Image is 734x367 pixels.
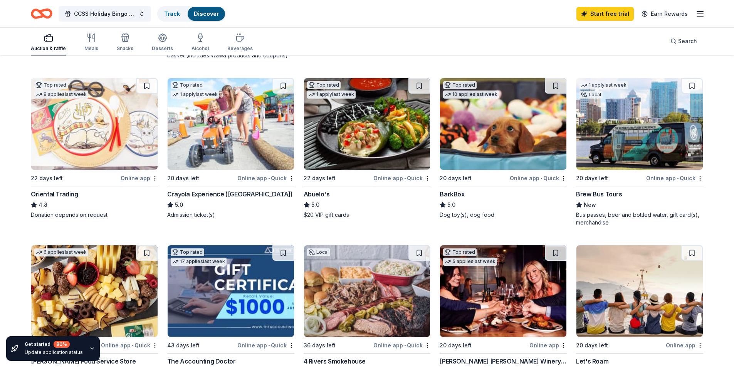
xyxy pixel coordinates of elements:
[304,341,336,350] div: 36 days left
[440,78,567,219] a: Image for BarkBoxTop rated10 applieslast week20 days leftOnline app•QuickBarkBox5.0Dog toy(s), do...
[440,211,567,219] div: Dog toy(s), dog food
[637,7,692,21] a: Earn Rewards
[307,248,330,256] div: Local
[227,30,253,55] button: Beverages
[304,189,330,199] div: Abuelo's
[268,342,270,349] span: •
[304,245,430,337] img: Image for 4 Rivers Smokehouse
[304,357,366,366] div: 4 Rivers Smokehouse
[440,189,464,199] div: BarkBox
[576,189,622,199] div: Brew Bus Tours
[579,81,628,89] div: 1 apply last week
[576,245,703,337] img: Image for Let's Roam
[175,200,183,209] span: 5.0
[39,200,47,209] span: 4.8
[677,175,679,181] span: •
[171,258,227,266] div: 17 applies last week
[443,248,477,256] div: Top rated
[440,357,567,366] div: [PERSON_NAME] [PERSON_NAME] Winery and Restaurants
[31,245,158,337] img: Image for Gordon Food Service Store
[529,340,567,350] div: Online app
[167,357,236,366] div: The Accounting Doctor
[664,34,703,49] button: Search
[31,189,78,199] div: Oriental Trading
[311,200,319,209] span: 5.0
[404,175,406,181] span: •
[167,211,294,219] div: Admission ticket(s)
[171,90,219,99] div: 1 apply last week
[117,45,133,52] div: Snacks
[678,37,697,46] span: Search
[31,174,63,183] div: 22 days left
[31,45,66,52] div: Auction & raffle
[373,173,430,183] div: Online app Quick
[576,7,634,21] a: Start free trial
[440,245,566,337] img: Image for Cooper's Hawk Winery and Restaurants
[404,342,406,349] span: •
[74,9,136,18] span: CCSS Holiday Bingo Party
[227,45,253,52] div: Beverages
[84,45,98,52] div: Meals
[584,200,596,209] span: New
[576,78,703,170] img: Image for Brew Bus Tours
[31,30,66,55] button: Auction & raffle
[31,5,52,23] a: Home
[576,357,608,366] div: Let's Roam
[117,30,133,55] button: Snacks
[31,78,158,170] img: Image for Oriental Trading
[304,174,336,183] div: 22 days left
[171,248,204,256] div: Top rated
[373,340,430,350] div: Online app Quick
[34,90,88,99] div: 8 applies last week
[443,90,499,99] div: 10 applies last week
[168,78,294,170] img: Image for Crayola Experience (Orlando)
[576,211,703,226] div: Bus passes, beer and bottled water, gift card(s), merchandise
[84,30,98,55] button: Meals
[34,81,68,89] div: Top rated
[576,341,608,350] div: 20 days left
[576,78,703,226] a: Image for Brew Bus Tours1 applylast weekLocal20 days leftOnline app•QuickBrew Bus ToursNewBus pas...
[121,173,158,183] div: Online app
[510,173,567,183] div: Online app Quick
[152,45,173,52] div: Desserts
[268,175,270,181] span: •
[443,81,477,89] div: Top rated
[59,6,151,22] button: CCSS Holiday Bingo Party
[25,349,83,355] div: Update application status
[237,340,294,350] div: Online app Quick
[579,91,603,99] div: Local
[666,340,703,350] div: Online app
[191,45,209,52] div: Alcohol
[307,81,341,89] div: Top rated
[25,341,83,348] div: Get started
[31,78,158,219] a: Image for Oriental TradingTop rated8 applieslast week22 days leftOnline appOriental Trading4.8Don...
[576,174,608,183] div: 20 days left
[167,189,293,199] div: Crayola Experience ([GEOGRAPHIC_DATA])
[447,200,455,209] span: 5.0
[194,10,219,17] a: Discover
[31,211,158,219] div: Donation depends on request
[443,258,497,266] div: 5 applies last week
[646,173,703,183] div: Online app Quick
[34,248,88,256] div: 6 applies last week
[167,341,200,350] div: 43 days left
[164,10,180,17] a: Track
[157,6,226,22] button: TrackDiscover
[307,90,356,99] div: 1 apply last week
[440,174,472,183] div: 20 days left
[440,78,566,170] img: Image for BarkBox
[167,78,294,219] a: Image for Crayola Experience (Orlando)Top rated1 applylast week20 days leftOnline app•QuickCrayol...
[168,245,294,337] img: Image for The Accounting Doctor
[171,81,204,89] div: Top rated
[191,30,209,55] button: Alcohol
[440,341,472,350] div: 20 days left
[167,174,199,183] div: 20 days left
[54,341,70,348] div: 80 %
[152,30,173,55] button: Desserts
[304,78,431,219] a: Image for Abuelo's Top rated1 applylast week22 days leftOnline app•QuickAbuelo's5.0$20 VIP gift c...
[304,211,431,219] div: $20 VIP gift cards
[304,78,430,170] img: Image for Abuelo's
[541,175,542,181] span: •
[132,342,133,349] span: •
[237,173,294,183] div: Online app Quick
